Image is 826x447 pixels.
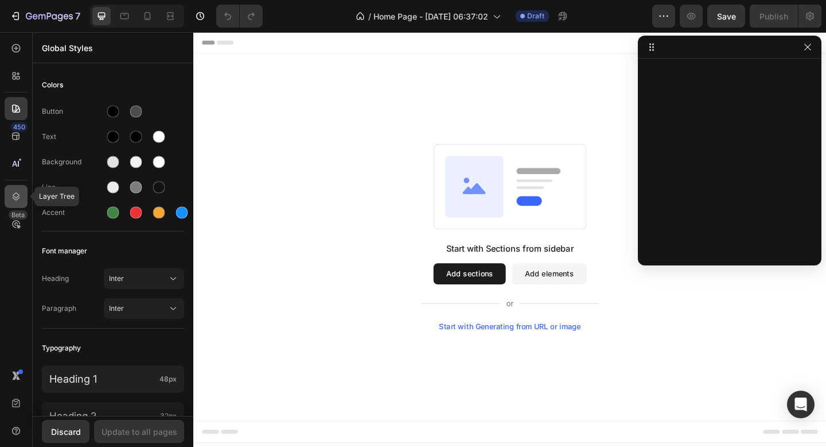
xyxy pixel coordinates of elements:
[42,42,184,54] p: Global Styles
[49,373,155,386] p: Heading 1
[42,106,104,117] div: Button
[104,268,184,289] button: Inter
[42,78,63,92] span: Colors
[42,182,104,192] div: Line
[159,374,177,384] span: 48px
[275,229,414,242] div: Start with Sections from sidebar
[527,11,544,21] span: Draft
[11,122,28,132] div: 450
[42,303,104,314] span: Paragraph
[94,420,184,443] button: Update to all pages
[368,10,371,22] span: /
[267,316,422,325] div: Start with Generating from URL or image
[717,11,736,21] span: Save
[109,303,167,314] span: Inter
[42,207,104,218] div: Accent
[104,298,184,319] button: Inter
[707,5,745,28] button: Save
[42,157,104,167] div: Background
[102,426,177,438] div: Update to all pages
[5,5,85,28] button: 7
[261,252,340,275] button: Add sections
[42,244,87,258] span: Font manager
[346,252,427,275] button: Add elements
[750,5,798,28] button: Publish
[75,9,80,23] p: 7
[160,411,177,421] span: 32px
[9,210,28,219] div: Beta
[193,32,826,447] iframe: Design area
[42,420,89,443] button: Discard
[42,132,104,142] div: Text
[49,410,155,422] p: Heading 2
[42,273,104,284] span: Heading
[759,10,788,22] div: Publish
[373,10,488,22] span: Home Page - [DATE] 06:37:02
[216,5,263,28] div: Undo/Redo
[787,391,815,418] div: Open Intercom Messenger
[109,273,167,284] span: Inter
[42,341,81,355] span: Typography
[51,426,81,438] div: Discard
